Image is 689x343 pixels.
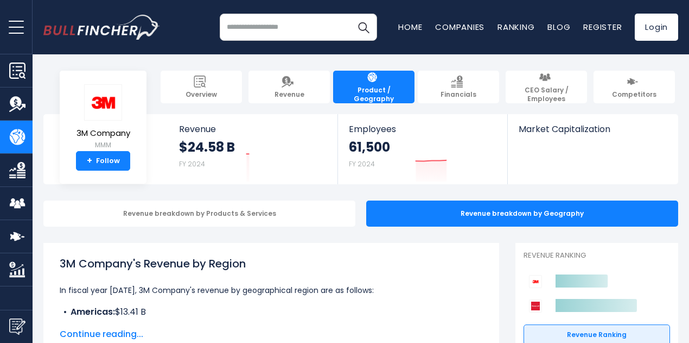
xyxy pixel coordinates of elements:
[441,90,476,99] span: Financials
[76,84,131,152] a: 3M Company MMM
[418,71,499,103] a: Financials
[60,328,483,341] span: Continue reading...
[60,255,483,272] h1: 3M Company's Revenue by Region
[333,71,414,103] a: Product / Geography
[366,201,678,227] div: Revenue breakdown by Geography
[612,90,656,99] span: Competitors
[76,129,130,138] span: 3M Company
[339,86,409,103] span: Product / Geography
[506,71,587,103] a: CEO Salary / Employees
[168,114,338,184] a: Revenue $24.58 B FY 2024
[583,21,622,33] a: Register
[635,14,678,41] a: Login
[60,319,483,332] li: $6.99 B
[350,14,377,41] button: Search
[71,305,115,318] b: Americas:
[508,114,677,153] a: Market Capitalization
[349,159,375,169] small: FY 2024
[547,21,570,33] a: Blog
[524,251,670,260] p: Revenue Ranking
[179,159,205,169] small: FY 2024
[43,201,355,227] div: Revenue breakdown by Products & Services
[529,300,542,313] img: Honeywell International competitors logo
[338,114,507,184] a: Employees 61,500 FY 2024
[529,275,542,288] img: 3M Company competitors logo
[76,140,130,150] small: MMM
[60,305,483,319] li: $13.41 B
[275,90,304,99] span: Revenue
[248,71,330,103] a: Revenue
[349,139,390,155] strong: 61,500
[87,156,92,166] strong: +
[519,124,666,134] span: Market Capitalization
[349,124,496,134] span: Employees
[43,15,160,40] img: bullfincher logo
[435,21,484,33] a: Companies
[511,86,582,103] span: CEO Salary / Employees
[60,284,483,297] p: In fiscal year [DATE], 3M Company's revenue by geographical region are as follows:
[398,21,422,33] a: Home
[179,139,235,155] strong: $24.58 B
[161,71,242,103] a: Overview
[43,15,160,40] a: Go to homepage
[76,151,130,171] a: +Follow
[71,319,124,331] b: Asia Pacific:
[594,71,675,103] a: Competitors
[497,21,534,33] a: Ranking
[179,124,327,134] span: Revenue
[186,90,217,99] span: Overview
